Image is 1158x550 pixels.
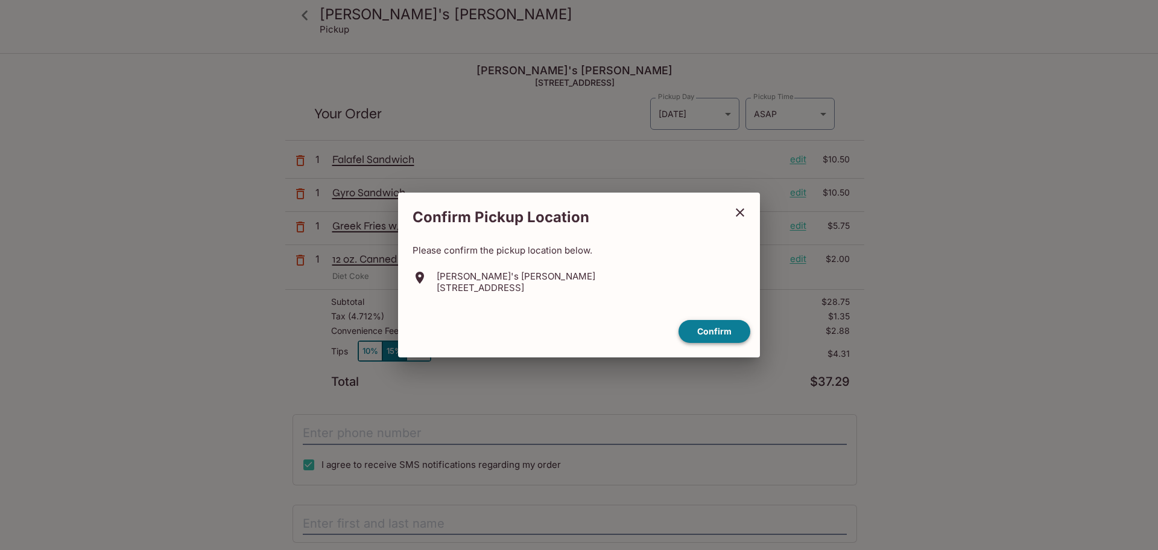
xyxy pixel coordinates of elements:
[437,282,595,293] p: [STREET_ADDRESS]
[398,202,725,232] h2: Confirm Pickup Location
[725,197,755,228] button: close
[413,245,745,256] p: Please confirm the pickup location below.
[437,270,595,282] p: [PERSON_NAME]'s [PERSON_NAME]
[679,320,750,344] button: confirm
